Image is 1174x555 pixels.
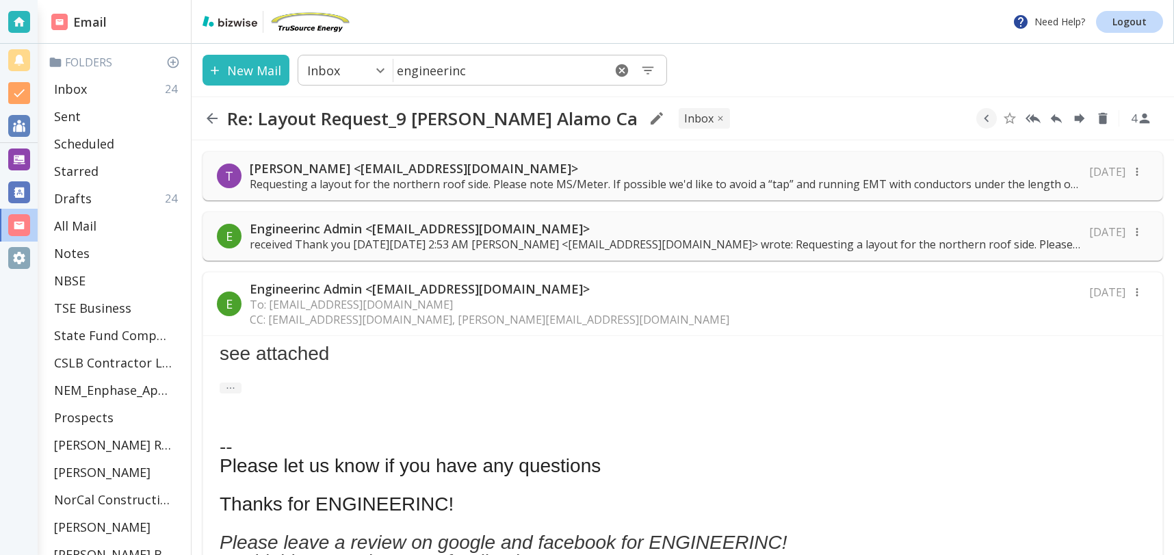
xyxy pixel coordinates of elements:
[1069,108,1090,129] button: Forward
[269,11,351,33] img: TruSource Energy, Inc.
[250,297,729,312] p: To: [EMAIL_ADDRESS][DOMAIN_NAME]
[250,237,1081,252] p: received Thank you [DATE][DATE] 2:53 AM [PERSON_NAME] <[EMAIL_ADDRESS][DOMAIN_NAME]> wrote: Reque...
[49,486,185,513] div: NorCal Construction
[54,437,172,453] p: [PERSON_NAME] Residence
[250,177,1081,192] p: Requesting a layout for the northern roof side. Please note MS/Meter. If possible we'd like to av...
[49,294,185,322] div: TSE Business
[226,296,233,312] p: E
[54,108,81,125] p: Sent
[49,267,185,294] div: NBSE
[49,75,185,103] div: Inbox24
[49,322,185,349] div: State Fund Compensation
[54,163,99,179] p: Starred
[307,62,340,79] p: Inbox
[1131,111,1137,126] p: 4
[54,135,114,152] p: Scheduled
[1125,102,1158,135] button: See Participants
[1023,108,1043,129] button: Reply All
[49,212,185,240] div: All Mail
[49,130,185,157] div: Scheduled
[51,13,107,31] h2: Email
[54,300,131,316] p: TSE Business
[226,228,233,244] p: E
[54,327,172,344] p: State Fund Compensation
[49,185,185,212] div: Drafts24
[203,272,1162,336] div: EEngineerinc Admin <[EMAIL_ADDRESS][DOMAIN_NAME]>To: [EMAIL_ADDRESS][DOMAIN_NAME]CC: [EMAIL_ADDRE...
[203,55,289,86] button: New Mail
[250,281,729,297] p: Engineerinc Admin <[EMAIL_ADDRESS][DOMAIN_NAME]>
[49,376,185,404] div: NEM_Enphase_Applications
[1046,108,1067,129] button: Reply
[165,191,183,206] p: 24
[54,218,96,234] p: All Mail
[49,431,185,459] div: [PERSON_NAME] Residence
[250,312,729,327] p: CC: [EMAIL_ADDRESS][DOMAIN_NAME], [PERSON_NAME][EMAIL_ADDRESS][DOMAIN_NAME]
[54,409,114,426] p: Prospects
[54,81,87,97] p: Inbox
[51,14,68,30] img: DashboardSidebarEmail.svg
[684,111,714,126] p: INBOX
[49,157,185,185] div: Starred
[49,459,185,486] div: [PERSON_NAME]
[1089,285,1125,300] p: [DATE]
[227,107,638,129] h2: Re: Layout Request_9 [PERSON_NAME] Alamo Ca
[54,272,86,289] p: NBSE
[54,519,151,535] p: [PERSON_NAME]
[49,103,185,130] div: Sent
[49,513,185,541] div: [PERSON_NAME]
[54,190,92,207] p: Drafts
[54,491,172,508] p: NorCal Construction
[1089,224,1125,240] p: [DATE]
[1112,17,1147,27] p: Logout
[203,16,257,27] img: bizwise
[250,160,1081,177] p: [PERSON_NAME] <[EMAIL_ADDRESS][DOMAIN_NAME]>
[54,245,90,261] p: Notes
[49,404,185,431] div: Prospects
[225,168,233,184] p: T
[1096,11,1163,33] a: Logout
[54,354,172,371] p: CSLB Contractor License
[49,349,185,376] div: CSLB Contractor License
[1093,108,1113,129] button: Delete
[49,55,185,70] p: Folders
[54,382,172,398] p: NEM_Enphase_Applications
[49,240,185,267] div: Notes
[54,464,151,480] p: [PERSON_NAME]
[250,220,1081,237] p: Engineerinc Admin <[EMAIL_ADDRESS][DOMAIN_NAME]>
[1089,164,1125,179] p: [DATE]
[165,81,183,96] p: 24
[1013,14,1085,30] p: Need Help?
[393,56,603,84] input: Search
